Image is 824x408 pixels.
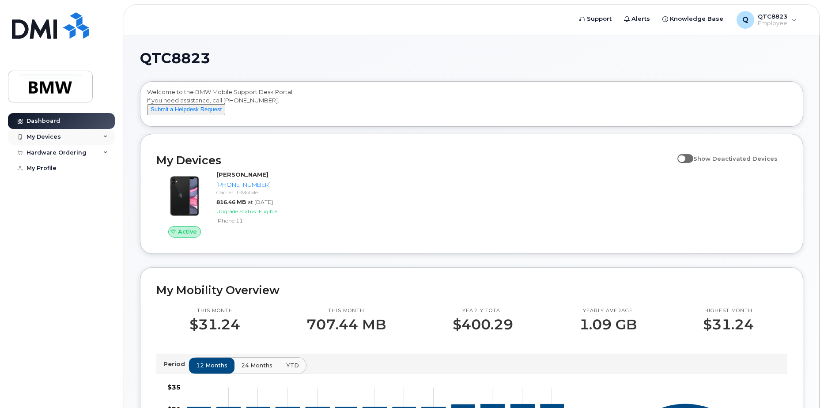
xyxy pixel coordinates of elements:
[216,217,302,224] div: iPhone 11
[156,154,673,167] h2: My Devices
[786,370,817,401] iframe: Messenger Launcher
[156,170,306,238] a: Active[PERSON_NAME][PHONE_NUMBER]Carrier: T-Mobile816.46 MBat [DATE]Upgrade Status:EligibleiPhone 11
[163,175,206,217] img: iPhone_11.jpg
[306,307,386,314] p: This month
[693,155,778,162] span: Show Deactivated Devices
[147,106,225,113] a: Submit a Helpdesk Request
[216,208,257,215] span: Upgrade Status:
[286,361,299,370] span: YTD
[140,52,210,65] span: QTC8823
[163,360,189,368] p: Period
[241,361,272,370] span: 24 months
[306,317,386,332] p: 707.44 MB
[156,283,787,297] h2: My Mobility Overview
[147,88,796,123] div: Welcome to the BMW Mobile Support Desk Portal If you need assistance, call [PHONE_NUMBER].
[216,171,268,178] strong: [PERSON_NAME]
[453,317,513,332] p: $400.29
[178,227,197,236] span: Active
[147,104,225,115] button: Submit a Helpdesk Request
[579,307,637,314] p: Yearly average
[216,199,246,205] span: 816.46 MB
[579,317,637,332] p: 1.09 GB
[189,307,240,314] p: This month
[216,189,302,196] div: Carrier: T-Mobile
[703,307,754,314] p: Highest month
[167,383,181,391] tspan: $35
[248,199,273,205] span: at [DATE]
[453,307,513,314] p: Yearly total
[703,317,754,332] p: $31.24
[216,181,302,189] div: [PHONE_NUMBER]
[259,208,277,215] span: Eligible
[189,317,240,332] p: $31.24
[677,150,684,157] input: Show Deactivated Devices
